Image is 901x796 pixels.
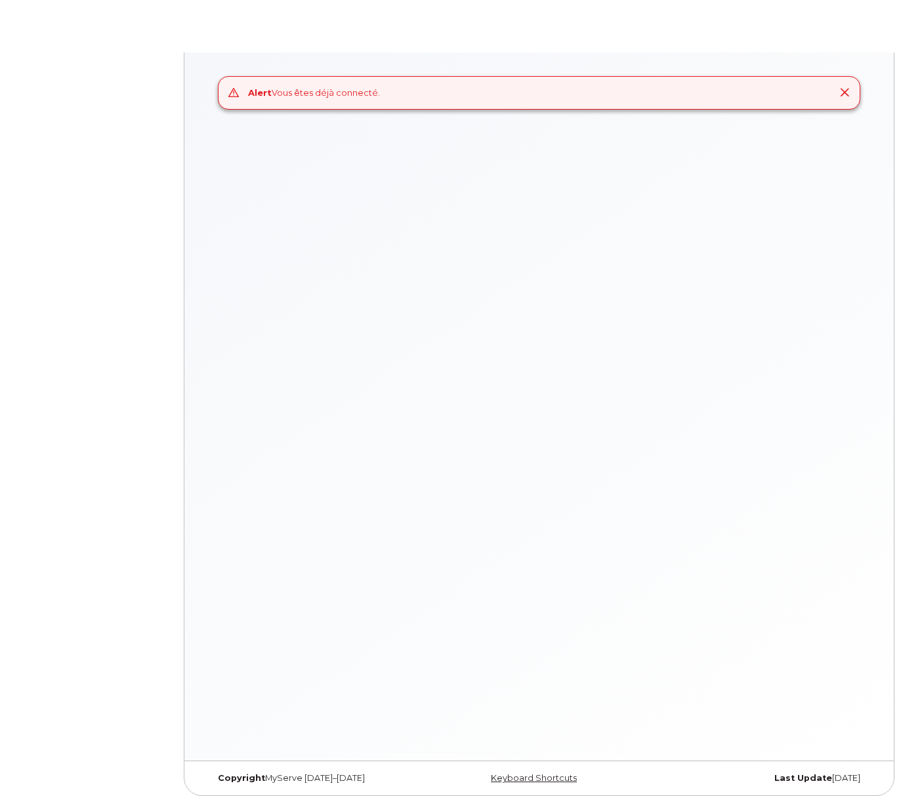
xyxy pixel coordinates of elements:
div: MyServe [DATE]–[DATE] [208,773,429,784]
strong: Copyright [218,773,265,783]
a: Keyboard Shortcuts [491,773,577,783]
strong: Alert [248,87,272,98]
strong: Last Update [774,773,832,783]
div: Vous êtes déjà connecté. [248,87,380,99]
div: [DATE] [650,773,870,784]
